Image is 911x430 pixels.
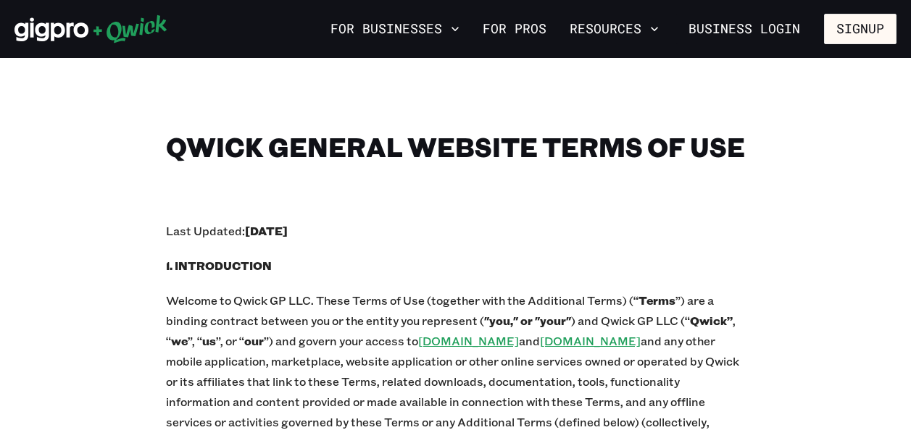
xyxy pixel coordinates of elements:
button: For Businesses [325,17,465,41]
a: [DOMAIN_NAME] [418,333,519,348]
b: "you," or "your" [484,313,571,328]
b: us [202,333,216,348]
button: Resources [564,17,665,41]
a: Business Login [676,14,812,44]
p: Last Updated: [166,221,746,241]
a: [DOMAIN_NAME] [540,333,641,348]
b: 1. INTRODUCTION [166,258,272,273]
h1: Qwick General Website Terms of Use [166,130,746,163]
button: Signup [824,14,897,44]
a: For Pros [477,17,552,41]
b: our [244,333,264,348]
b: [DATE] [245,223,288,238]
b: we [171,333,188,348]
b: Terms [638,292,675,308]
b: Qwick” [690,313,733,328]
